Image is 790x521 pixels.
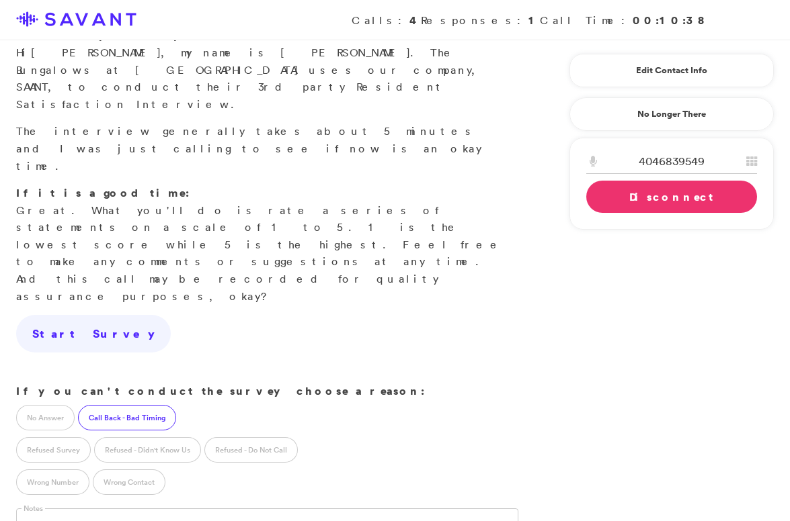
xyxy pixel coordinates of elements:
span: [PERSON_NAME] [31,46,161,59]
strong: 00:10:38 [633,13,707,28]
p: Hi , my name is [PERSON_NAME]. The Bungalows at [GEOGRAPHIC_DATA] uses our company, SAVANT, to co... [16,27,518,113]
a: Start Survey [16,315,171,352]
label: Refused - Do Not Call [204,437,298,463]
strong: If it is a good time: [16,185,190,200]
strong: If you can't conduct the survey choose a reason: [16,383,425,398]
label: Call Back - Bad Timing [78,405,176,430]
a: No Longer There [569,97,774,131]
strong: 4 [409,13,421,28]
p: Great. What you'll do is rate a series of statements on a scale of 1 to 5. 1 is the lowest score ... [16,185,518,305]
label: Wrong Number [16,469,89,495]
label: No Answer [16,405,75,430]
label: Notes [22,504,45,514]
label: Refused - Didn't Know Us [94,437,201,463]
label: Refused Survey [16,437,91,463]
a: Edit Contact Info [586,60,757,81]
strong: 1 [528,13,540,28]
a: Disconnect [586,181,757,213]
p: The interview generally takes about 5 minutes and I was just calling to see if now is an okay time. [16,123,518,175]
label: Wrong Contact [93,469,165,495]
